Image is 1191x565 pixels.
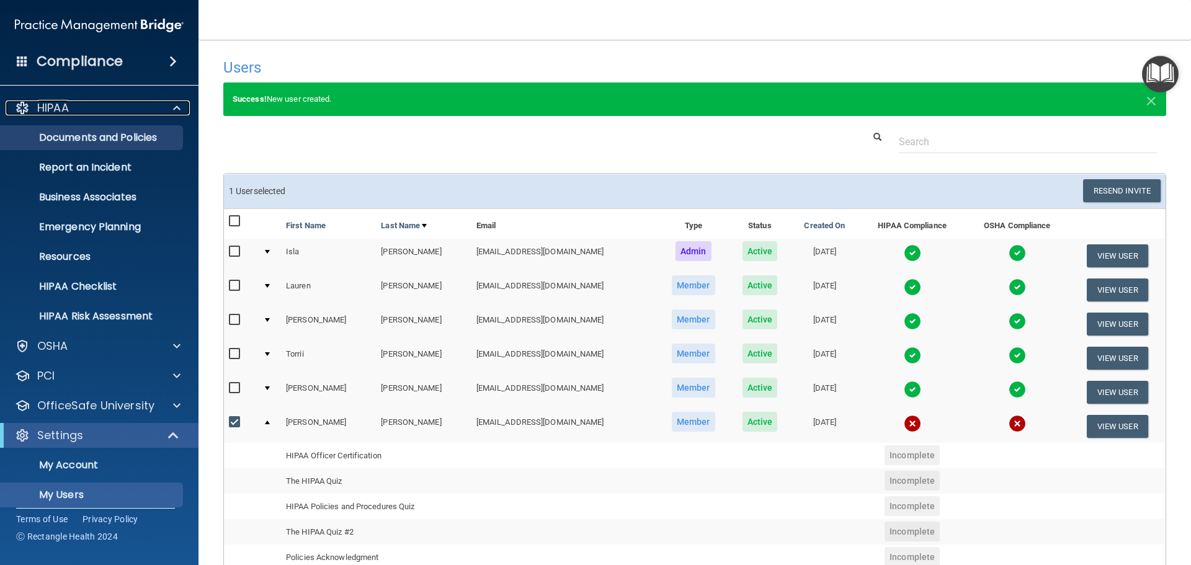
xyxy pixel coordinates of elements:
[8,251,177,263] p: Resources
[743,378,778,398] span: Active
[471,375,658,409] td: [EMAIL_ADDRESS][DOMAIN_NAME]
[16,513,68,525] a: Terms of Use
[743,241,778,261] span: Active
[672,412,715,432] span: Member
[965,209,1069,239] th: OSHA Compliance
[286,218,326,233] a: First Name
[790,307,859,341] td: [DATE]
[1009,244,1026,262] img: tick.e7d51cea.svg
[790,273,859,307] td: [DATE]
[15,428,180,443] a: Settings
[743,412,778,432] span: Active
[658,209,729,239] th: Type
[790,341,859,375] td: [DATE]
[233,94,267,104] strong: Success!
[281,341,376,375] td: Torrii
[281,375,376,409] td: [PERSON_NAME]
[1146,87,1157,112] span: ×
[1087,313,1148,336] button: View User
[8,310,177,323] p: HIPAA Risk Assessment
[885,522,940,541] span: Incomplete
[743,275,778,295] span: Active
[904,244,921,262] img: tick.e7d51cea.svg
[281,273,376,307] td: Lauren
[1087,244,1148,267] button: View User
[8,131,177,144] p: Documents and Policies
[1009,415,1026,432] img: cross.ca9f0e7f.svg
[8,459,177,471] p: My Account
[15,13,184,38] img: PMB logo
[8,489,177,501] p: My Users
[743,344,778,363] span: Active
[471,409,658,443] td: [EMAIL_ADDRESS][DOMAIN_NAME]
[1087,381,1148,404] button: View User
[743,309,778,329] span: Active
[790,375,859,409] td: [DATE]
[899,130,1157,153] input: Search
[471,273,658,307] td: [EMAIL_ADDRESS][DOMAIN_NAME]
[976,477,1176,527] iframe: Drift Widget Chat Controller
[676,241,711,261] span: Admin
[1083,179,1161,202] button: Resend Invite
[37,100,69,115] p: HIPAA
[672,344,715,363] span: Member
[672,309,715,329] span: Member
[471,239,658,273] td: [EMAIL_ADDRESS][DOMAIN_NAME]
[376,409,471,443] td: [PERSON_NAME]
[281,468,471,494] td: The HIPAA Quiz
[281,443,471,468] td: HIPAA Officer Certification
[223,60,765,76] h4: Users
[1146,92,1157,107] button: Close
[281,519,471,545] td: The HIPAA Quiz #2
[15,398,181,413] a: OfficeSafe University
[859,209,965,239] th: HIPAA Compliance
[15,368,181,383] a: PCI
[281,239,376,273] td: Isla
[790,409,859,443] td: [DATE]
[37,428,83,443] p: Settings
[904,415,921,432] img: cross.ca9f0e7f.svg
[8,221,177,233] p: Emergency Planning
[729,209,790,239] th: Status
[37,339,68,354] p: OSHA
[1087,347,1148,370] button: View User
[281,307,376,341] td: [PERSON_NAME]
[904,278,921,296] img: tick.e7d51cea.svg
[804,218,845,233] a: Created On
[1087,415,1148,438] button: View User
[15,100,181,115] a: HIPAA
[37,398,154,413] p: OfficeSafe University
[1142,56,1179,92] button: Open Resource Center
[376,341,471,375] td: [PERSON_NAME]
[281,409,376,443] td: [PERSON_NAME]
[223,82,1166,116] div: New user created.
[1009,347,1026,364] img: tick.e7d51cea.svg
[83,513,138,525] a: Privacy Policy
[37,368,55,383] p: PCI
[471,209,658,239] th: Email
[471,307,658,341] td: [EMAIL_ADDRESS][DOMAIN_NAME]
[885,496,940,516] span: Incomplete
[790,239,859,273] td: [DATE]
[672,275,715,295] span: Member
[8,191,177,203] p: Business Associates
[229,187,685,196] h6: 1 User selected
[904,313,921,330] img: tick.e7d51cea.svg
[8,280,177,293] p: HIPAA Checklist
[885,471,940,491] span: Incomplete
[376,375,471,409] td: [PERSON_NAME]
[1009,381,1026,398] img: tick.e7d51cea.svg
[376,273,471,307] td: [PERSON_NAME]
[16,530,118,543] span: Ⓒ Rectangle Health 2024
[904,347,921,364] img: tick.e7d51cea.svg
[8,161,177,174] p: Report an Incident
[904,381,921,398] img: tick.e7d51cea.svg
[376,307,471,341] td: [PERSON_NAME]
[1009,313,1026,330] img: tick.e7d51cea.svg
[376,239,471,273] td: [PERSON_NAME]
[15,339,181,354] a: OSHA
[281,494,471,519] td: HIPAA Policies and Procedures Quiz
[672,378,715,398] span: Member
[381,218,427,233] a: Last Name
[37,53,123,70] h4: Compliance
